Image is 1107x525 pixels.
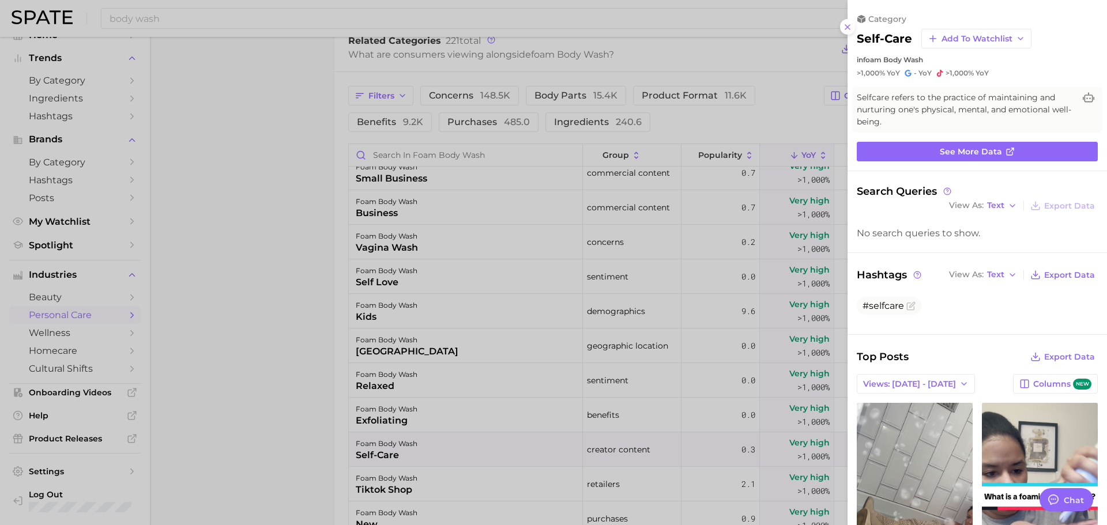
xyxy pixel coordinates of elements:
span: View As [949,202,984,209]
span: Hashtags [857,267,923,283]
span: Export Data [1044,352,1095,362]
span: Views: [DATE] - [DATE] [863,379,956,389]
span: - [914,69,917,77]
button: Columnsnew [1013,374,1098,394]
span: category [868,14,906,24]
span: Add to Watchlist [942,34,1012,44]
span: Text [987,271,1004,278]
button: Export Data [1027,349,1098,365]
button: View AsText [946,267,1020,282]
span: YoY [918,69,932,78]
button: Export Data [1027,267,1098,283]
h2: self-care [857,32,912,46]
span: Export Data [1044,270,1095,280]
span: >1,000% [857,69,885,77]
span: YoY [976,69,989,78]
span: foam body wash [863,55,923,64]
span: new [1073,379,1091,390]
span: #selfcare [863,300,904,311]
div: No search queries to show. [857,228,1098,239]
span: Export Data [1044,201,1095,211]
span: Top Posts [857,349,909,365]
button: Views: [DATE] - [DATE] [857,374,975,394]
div: in [857,55,1098,64]
span: YoY [887,69,900,78]
a: See more data [857,142,1098,161]
span: View As [949,271,984,278]
button: Flag as miscategorized or irrelevant [906,301,916,311]
span: Text [987,202,1004,209]
span: Search Queries [857,185,953,198]
button: Add to Watchlist [921,29,1031,48]
button: View AsText [946,198,1020,213]
span: Selfcare refers to the practice of maintaining and nurturing one's physical, mental, and emotiona... [857,92,1075,128]
span: See more data [940,147,1002,157]
span: Columns [1033,379,1091,390]
span: >1,000% [946,69,974,77]
button: Export Data [1027,198,1098,214]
